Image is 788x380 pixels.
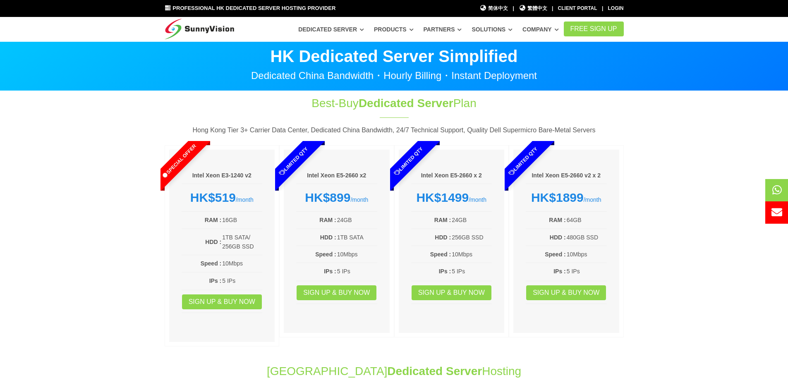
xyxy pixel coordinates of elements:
td: 5 IPs [451,266,492,276]
p: Dedicated China Bandwidth・Hourly Billing・Instant Deployment [165,71,624,81]
p: Hong Kong Tier 3+ Carrier Data Center, Dedicated China Bandwidth, 24/7 Technical Support, Quality... [165,125,624,136]
span: Limited Qty [374,127,443,196]
td: 256GB SSD [451,232,492,242]
b: RAM : [205,217,221,223]
td: 10Mbps [566,249,607,259]
div: /month [526,190,607,205]
b: RAM : [434,217,451,223]
td: 10Mbps [222,258,262,268]
td: 10Mbps [337,249,377,259]
b: HDD : [205,239,221,245]
td: 480GB SSD [566,232,607,242]
h6: Intel Xeon E5-2660 v2 x 2 [526,172,607,180]
li: | [513,5,514,12]
li: | [602,5,603,12]
a: Login [608,5,624,11]
span: Limited Qty [489,127,558,196]
td: 1TB SATA [337,232,377,242]
div: /month [296,190,377,205]
strong: HK$1899 [531,191,584,204]
b: Speed : [545,251,566,258]
span: Professional HK Dedicated Server Hosting Provider [172,5,335,11]
b: RAM : [549,217,565,223]
b: HDD : [320,234,336,241]
div: /month [411,190,492,205]
a: Client Portal [558,5,597,11]
span: Dedicated Server [359,97,453,110]
h6: Intel Xeon E3-1240 v2 [182,172,263,180]
td: 10Mbps [451,249,492,259]
td: 24GB [451,215,492,225]
td: 5 IPs [337,266,377,276]
strong: HK$899 [305,191,350,204]
p: HK Dedicated Server Simplified [165,48,624,65]
b: Speed : [430,251,451,258]
b: HDD : [550,234,566,241]
b: IPs : [209,277,222,284]
span: Special Offer [144,127,213,196]
span: Limited Qty [259,127,328,196]
a: Sign up & Buy Now [526,285,606,300]
b: Speed : [315,251,336,258]
b: IPs : [553,268,566,275]
h1: [GEOGRAPHIC_DATA] Hosting [165,363,624,379]
a: Solutions [472,22,513,37]
li: | [552,5,553,12]
h6: Intel Xeon E5-2660 x 2 [411,172,492,180]
b: IPs : [439,268,451,275]
td: 5 IPs [222,276,262,286]
h6: Intel Xeon E5-2660 x2 [296,172,377,180]
b: Speed : [201,260,222,267]
a: Sign up & Buy Now [182,294,262,309]
a: 简体中文 [480,5,508,12]
a: FREE Sign Up [564,22,624,36]
strong: HK$1499 [416,191,469,204]
a: 繁體中文 [519,5,547,12]
span: Dedicated Server [387,365,482,378]
b: HDD : [435,234,451,241]
div: /month [182,190,263,205]
td: 24GB [337,215,377,225]
td: 1TB SATA/ 256GB SSD [222,232,262,252]
td: 64GB [566,215,607,225]
a: Company [522,22,559,37]
td: 5 IPs [566,266,607,276]
strong: HK$519 [190,191,236,204]
a: Sign up & Buy Now [412,285,491,300]
td: 16GB [222,215,262,225]
a: Dedicated Server [298,22,364,37]
a: Partners [424,22,462,37]
b: RAM : [319,217,336,223]
a: Sign up & Buy Now [297,285,376,300]
b: IPs : [324,268,336,275]
h1: Best-Buy Plan [256,95,532,111]
a: Products [374,22,414,37]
